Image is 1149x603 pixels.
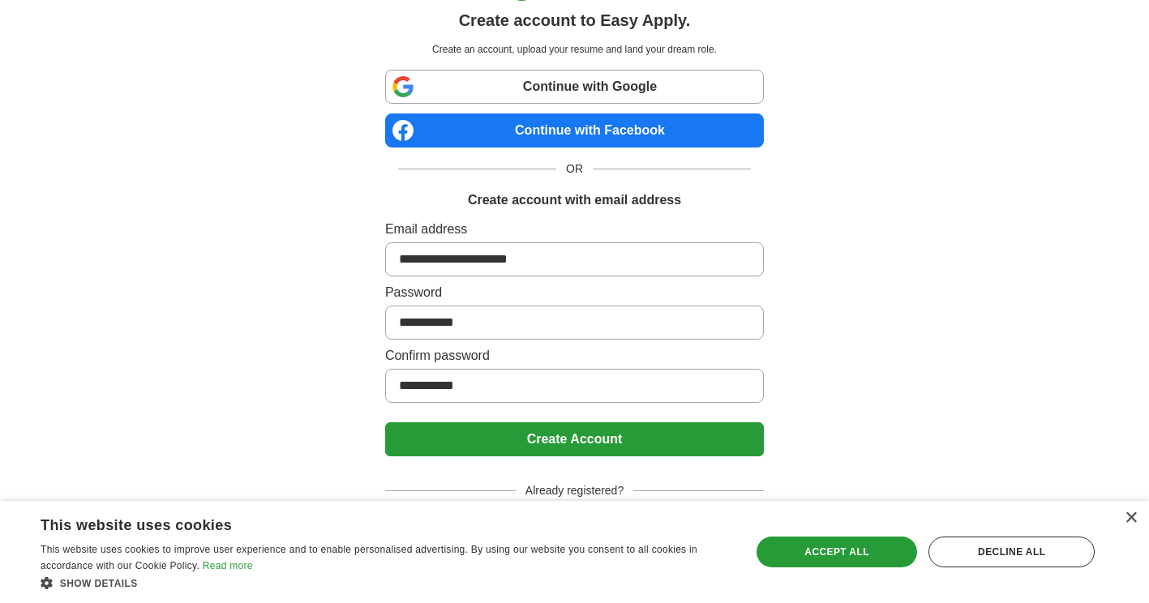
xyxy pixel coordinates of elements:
[388,42,761,57] p: Create an account, upload your resume and land your dream role.
[203,560,253,571] a: Read more, opens a new window
[385,70,764,104] a: Continue with Google
[459,8,691,32] h1: Create account to Easy Apply.
[928,537,1095,567] div: Decline all
[385,422,764,456] button: Create Account
[516,482,633,499] span: Already registered?
[385,113,764,148] a: Continue with Facebook
[468,190,681,210] h1: Create account with email address
[385,346,764,366] label: Confirm password
[385,220,764,239] label: Email address
[1125,512,1137,524] div: Close
[41,544,697,571] span: This website uses cookies to improve user experience and to enable personalised advertising. By u...
[757,537,918,567] div: Accept all
[556,160,593,177] span: OR
[60,578,138,589] span: Show details
[41,575,730,591] div: Show details
[41,511,689,535] div: This website uses cookies
[385,283,764,302] label: Password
